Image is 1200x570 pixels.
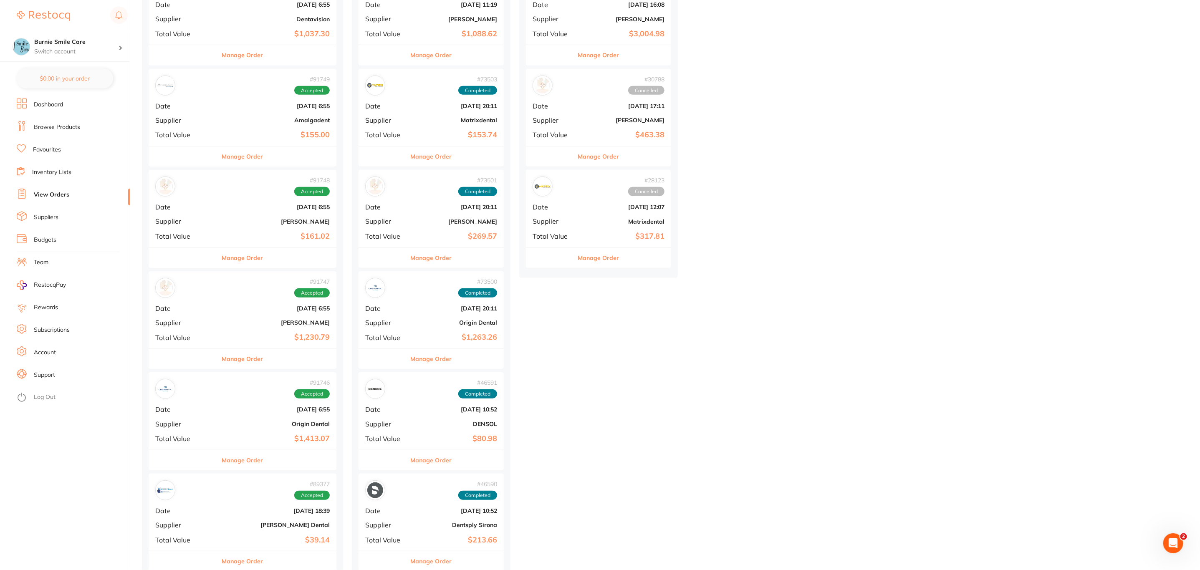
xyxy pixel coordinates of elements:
a: RestocqPay [17,280,66,290]
b: Dentavision [218,16,330,23]
b: [PERSON_NAME] Dental [218,522,330,528]
img: RestocqPay [17,280,27,290]
b: [DATE] 10:52 [414,507,497,514]
span: Accepted [294,86,330,95]
span: Completed [458,86,497,95]
span: Supplier [155,116,211,124]
span: Date [155,305,211,312]
img: Henry Schein Halas [157,280,173,296]
img: Restocq Logo [17,11,70,21]
b: Origin Dental [414,319,497,326]
a: Support [34,371,55,379]
b: $269.57 [414,232,497,241]
span: Completed [458,288,497,298]
span: Date [155,203,211,211]
a: Log Out [34,393,56,401]
span: Date [365,1,407,8]
span: Date [365,203,407,211]
b: Amalgadent [218,117,330,124]
span: # 28123 [628,177,664,184]
span: Supplier [155,420,211,428]
img: Erskine Dental [157,482,173,498]
span: Date [155,406,211,413]
b: [DATE] 6:55 [218,103,330,109]
h4: Burnie Smile Care [34,38,119,46]
span: Supplier [365,116,407,124]
b: $155.00 [218,131,330,139]
b: [DATE] 12:07 [581,204,664,210]
b: $213.66 [414,536,497,545]
b: $3,004.98 [581,30,664,38]
span: Accepted [294,288,330,298]
a: Account [34,348,56,357]
span: Cancelled [628,86,664,95]
b: [DATE] 6:55 [218,204,330,210]
span: # 91746 [294,379,330,386]
b: [PERSON_NAME] [414,218,497,225]
b: [PERSON_NAME] [218,319,330,326]
button: Manage Order [222,146,263,166]
span: Supplier [365,15,407,23]
span: Date [365,406,407,413]
span: Total Value [365,334,407,341]
span: Total Value [533,232,574,240]
b: Matrixdental [581,218,664,225]
a: Restocq Logo [17,6,70,25]
b: [DATE] 6:55 [218,1,330,8]
b: $1,263.26 [414,333,497,342]
span: # 46590 [458,481,497,487]
button: Manage Order [411,248,452,268]
span: Total Value [155,334,211,341]
b: $317.81 [581,232,664,241]
button: Manage Order [578,146,619,166]
b: Matrixdental [414,117,497,124]
button: Manage Order [222,450,263,470]
span: # 91749 [294,76,330,83]
a: Subscriptions [34,326,70,334]
button: Manage Order [222,349,263,369]
span: Total Value [155,232,211,240]
b: $1,413.07 [218,434,330,443]
span: # 73501 [458,177,497,184]
button: Manage Order [411,349,452,369]
span: Total Value [533,131,574,139]
button: Manage Order [578,248,619,268]
a: Browse Products [34,123,80,131]
b: $1,037.30 [218,30,330,38]
b: $1,230.79 [218,333,330,342]
b: $153.74 [414,131,497,139]
span: Total Value [365,131,407,139]
div: Amalgadent#91749AcceptedDate[DATE] 6:55SupplierAmalgadentTotal Value$155.00Manage Order [149,69,336,167]
b: DENSOL [414,421,497,427]
span: Date [155,102,211,110]
button: Manage Order [411,450,452,470]
a: Favourites [33,146,61,154]
span: Date [155,1,211,8]
span: Date [533,203,574,211]
button: Manage Order [578,45,619,65]
a: Rewards [34,303,58,312]
img: Adam Dental [535,78,551,93]
span: Completed [458,389,497,398]
img: Burnie Smile Care [13,38,30,55]
span: Supplier [533,217,574,225]
div: Henry Schein Halas#91747AcceptedDate[DATE] 6:55Supplier[PERSON_NAME]Total Value$1,230.79Manage Order [149,271,336,369]
span: Date [365,507,407,515]
img: Amalgadent [157,78,173,93]
b: [DATE] 6:55 [218,406,330,413]
span: Supplier [365,217,407,225]
span: Total Value [365,536,407,544]
span: Total Value [533,30,574,38]
span: # 73500 [458,278,497,285]
img: Origin Dental [367,280,383,296]
b: $161.02 [218,232,330,241]
b: [PERSON_NAME] [581,117,664,124]
span: Total Value [155,131,211,139]
span: Total Value [365,30,407,38]
div: Origin Dental#91746AcceptedDate[DATE] 6:55SupplierOrigin DentalTotal Value$1,413.07Manage Order [149,372,336,470]
span: Date [365,102,407,110]
span: Date [533,1,574,8]
b: $80.98 [414,434,497,443]
a: Budgets [34,236,56,244]
b: Dentsply Sirona [414,522,497,528]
